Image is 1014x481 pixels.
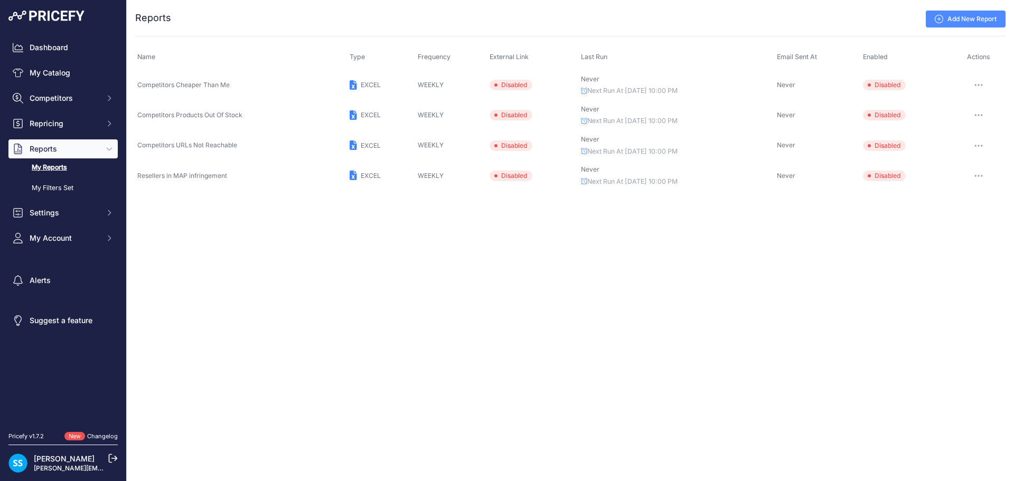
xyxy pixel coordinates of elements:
p: Next Run At [DATE] 10:00 PM [581,147,773,157]
span: Never [581,105,599,113]
span: Email Sent At [777,53,817,61]
span: Type [350,53,365,61]
span: External Link [490,53,529,61]
a: Alerts [8,271,118,290]
span: Never [581,75,599,83]
h2: Reports [135,11,171,25]
span: Last Run [581,53,607,61]
a: [PERSON_NAME] [34,454,95,463]
button: Competitors [8,89,118,108]
nav: Sidebar [8,38,118,419]
span: EXCEL [361,172,381,180]
span: Disabled [490,171,532,181]
button: My Account [8,229,118,248]
button: Repricing [8,114,118,133]
span: Never [777,141,795,149]
span: WEEKLY [418,172,444,180]
span: EXCEL [361,142,381,149]
p: Next Run At [DATE] 10:00 PM [581,116,773,126]
span: New [64,432,85,441]
span: Enabled [863,53,888,61]
span: Never [581,165,599,173]
span: Settings [30,208,99,218]
a: Dashboard [8,38,118,57]
a: Suggest a feature [8,311,118,330]
a: My Reports [8,158,118,177]
span: Competitors Products Out Of Stock [137,111,242,119]
button: Reports [8,139,118,158]
span: Disabled [490,140,532,151]
span: Repricing [30,118,99,129]
a: My Catalog [8,63,118,82]
a: Add New Report [926,11,1006,27]
span: Never [777,81,795,89]
span: Disabled [490,80,532,90]
span: Disabled [863,140,906,151]
span: Reports [30,144,99,154]
span: Disabled [863,171,906,181]
p: Next Run At [DATE] 10:00 PM [581,86,773,96]
span: My Account [30,233,99,243]
span: Name [137,53,155,61]
button: Settings [8,203,118,222]
a: [PERSON_NAME][EMAIL_ADDRESS][DOMAIN_NAME] [34,464,196,472]
span: Never [777,111,795,119]
img: Pricefy Logo [8,11,84,21]
p: Next Run At [DATE] 10:00 PM [581,177,773,187]
span: WEEKLY [418,141,444,149]
span: WEEKLY [418,81,444,89]
span: Disabled [490,110,532,120]
span: Actions [967,53,990,61]
span: Resellers in MAP infringement [137,172,227,180]
span: EXCEL [361,111,381,119]
span: Disabled [863,80,906,90]
span: Frequency [418,53,450,61]
span: Never [777,172,795,180]
span: Competitors URLs Not Reachable [137,141,237,149]
span: Competitors [30,93,99,103]
a: My Filters Set [8,179,118,197]
a: Changelog [87,432,118,440]
span: WEEKLY [418,111,444,119]
span: Disabled [863,110,906,120]
span: EXCEL [361,81,381,89]
span: Never [581,135,599,143]
div: Pricefy v1.7.2 [8,432,44,441]
span: Competitors Cheaper Than Me [137,81,230,89]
